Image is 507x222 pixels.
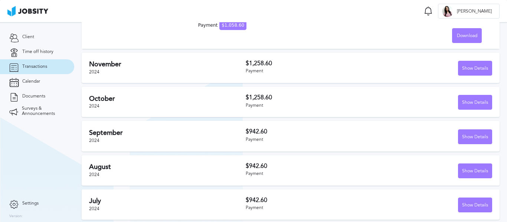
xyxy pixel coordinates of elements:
span: Client [22,34,34,40]
h2: July [89,197,246,205]
button: S[PERSON_NAME] [438,4,500,19]
label: Version: [9,214,23,219]
div: Payment [246,103,369,108]
h3: $942.60 [246,197,369,203]
span: Settings [22,201,39,206]
button: Show Details [458,61,492,76]
span: Download [457,33,477,39]
span: 2024 [89,103,99,109]
h2: November [89,60,246,68]
button: Show Details [458,129,492,144]
button: Show Details [458,163,492,178]
div: Payment [246,205,369,211]
div: S [442,6,453,17]
span: Documents [22,94,45,99]
span: 2024 [89,206,99,211]
img: ab4bad089aa723f57921c736e9817d99.png [7,6,48,16]
div: Payment [246,69,369,74]
span: Surveys & Announcements [22,106,65,116]
div: Payment [246,171,369,176]
span: Time off history [22,49,53,54]
div: Payment [198,23,246,28]
h3: $942.60 [246,163,369,169]
div: Payment [246,137,369,142]
h3: $942.60 [246,128,369,135]
h2: August [89,163,246,171]
span: 2024 [89,172,99,177]
span: 2024 [89,69,99,74]
span: Transactions [22,64,47,69]
h2: October [89,95,246,103]
span: 2024 [89,138,99,143]
div: Show Details [458,130,492,145]
button: Show Details [458,198,492,212]
button: Download [452,28,482,43]
span: $1,058.60 [219,20,246,30]
span: [PERSON_NAME] [453,9,495,14]
h2: September [89,129,246,137]
h3: $1,258.60 [246,60,369,67]
button: Show Details [458,95,492,110]
span: Calendar [22,79,40,84]
h3: $1,258.60 [246,94,369,101]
